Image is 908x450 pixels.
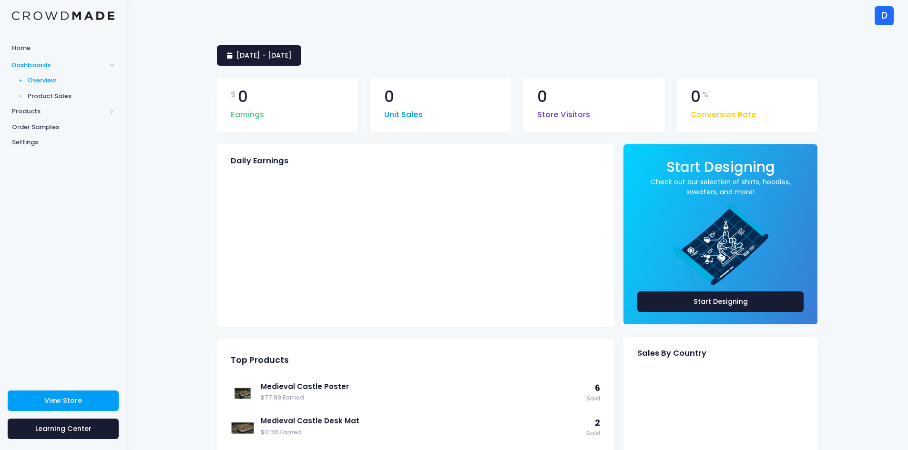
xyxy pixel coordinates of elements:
span: 6 [595,382,600,394]
a: View Store [8,390,119,411]
span: Start Designing [666,157,775,177]
span: % [702,89,709,100]
span: 2 [595,417,600,429]
span: Top Products [231,355,289,365]
span: Dashboards [12,60,106,70]
span: Sold [586,394,600,403]
span: 0 [537,89,547,105]
span: Unit Sales [384,104,423,121]
span: Store Visitors [537,104,590,121]
a: Check out our selection of shirts, hoodies, sweaters, and more! [637,177,804,197]
a: Start Designing [666,165,775,174]
span: 0 [691,89,701,105]
a: Start Designing [637,291,804,312]
span: Home [12,43,114,53]
span: Learning Center [35,424,92,433]
a: Medieval Castle Desk Mat [261,416,582,426]
span: 0 [384,89,394,105]
span: Overview [28,76,115,85]
span: $77.89 Earned [261,393,582,402]
a: Medieval Castle Poster [261,381,582,392]
span: $21.55 Earned [261,428,582,437]
span: [DATE] - [DATE] [236,50,292,60]
span: Earnings [231,104,264,121]
a: Learning Center [8,419,119,439]
a: [DATE] - [DATE] [217,45,301,66]
span: $ [231,89,236,100]
span: Daily Earnings [231,156,288,166]
img: Logo [12,11,114,20]
span: Conversion Rate [691,104,756,121]
div: D [875,6,894,25]
span: Sold [586,429,600,438]
span: Settings [12,138,114,147]
span: View Store [44,396,82,405]
span: 0 [238,89,248,105]
span: Products [12,107,106,116]
span: Order Samples [12,122,114,132]
span: Product Sales [28,91,115,101]
span: Sales By Country [637,349,706,358]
